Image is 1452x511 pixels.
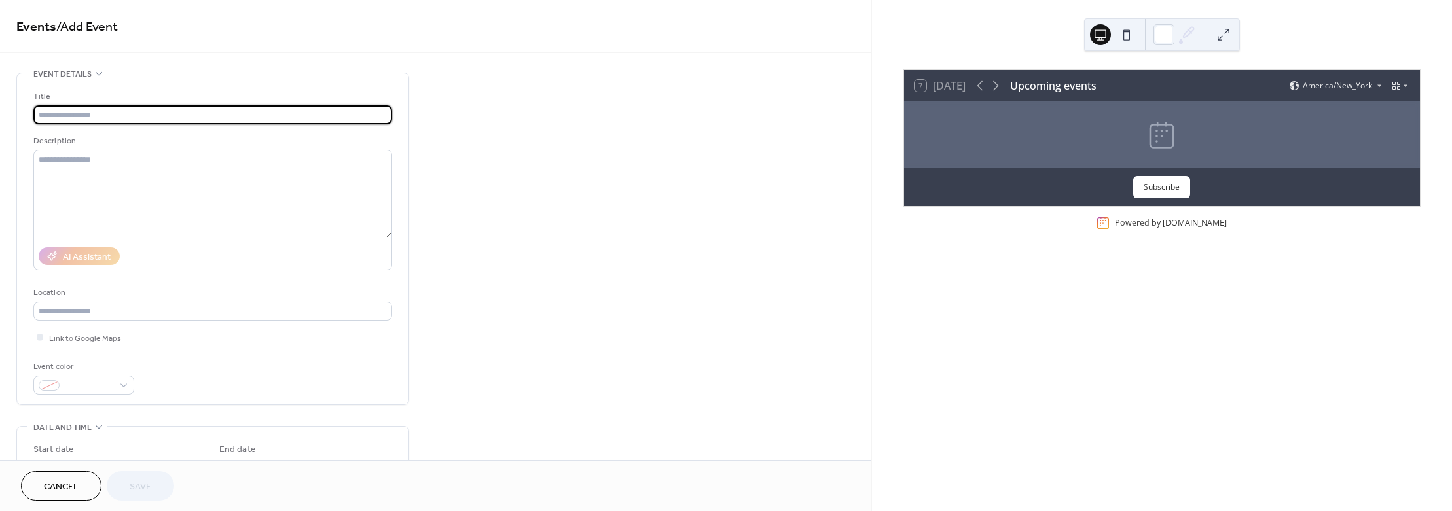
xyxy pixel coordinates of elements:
div: Powered by [1115,217,1227,228]
a: [DOMAIN_NAME] [1163,217,1227,228]
div: Location [33,286,390,300]
div: Start date [33,443,74,457]
button: Subscribe [1133,176,1190,198]
button: Cancel [21,471,101,501]
span: Date and time [33,421,92,434]
div: End date [219,443,256,457]
div: Title [33,90,390,103]
a: Events [16,14,56,40]
span: Link to Google Maps [49,332,121,345]
div: Event color [33,360,132,374]
span: Cancel [44,480,79,494]
span: Event details [33,67,92,81]
span: / Add Event [56,14,118,40]
div: Upcoming events [1010,78,1097,94]
div: Description [33,134,390,148]
span: America/New_York [1303,82,1372,90]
